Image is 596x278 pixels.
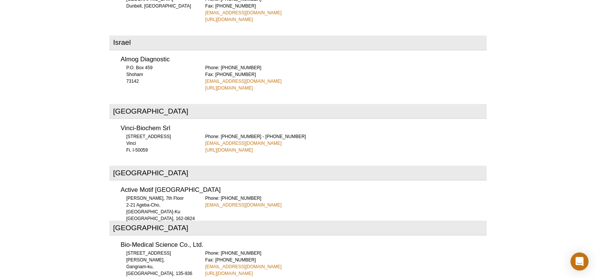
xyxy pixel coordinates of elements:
h2: [GEOGRAPHIC_DATA] [109,220,487,235]
a: [EMAIL_ADDRESS][DOMAIN_NAME] [205,78,281,85]
a: [URL][DOMAIN_NAME] [205,270,253,276]
h3: Active Motif [GEOGRAPHIC_DATA] [121,187,487,193]
a: [URL][DOMAIN_NAME] [205,146,253,153]
div: Phone: [PHONE_NUMBER] [205,194,487,208]
div: P.O. Box 459 Shoham 73142 [121,64,196,85]
h3: Bio-Medical Science Co., Ltd. [121,242,487,248]
a: [URL][DOMAIN_NAME] [205,16,253,23]
a: [EMAIL_ADDRESS][DOMAIN_NAME] [205,201,281,208]
div: Phone: [PHONE_NUMBER] Fax: [PHONE_NUMBER] [205,249,487,276]
h3: Vinci-Biochem Srl [121,125,487,131]
a: [URL][DOMAIN_NAME] [205,85,253,91]
h2: [GEOGRAPHIC_DATA] [109,166,487,180]
div: [PERSON_NAME], 7th Floor 2-21 Ageba-Cho, [GEOGRAPHIC_DATA]-Ku [GEOGRAPHIC_DATA], 162-0824 [121,194,196,222]
h3: Almog Diagnostic [121,56,487,63]
div: [STREET_ADDRESS] Vinci Fi, I-50059 [121,133,196,153]
div: Open Intercom Messenger [570,252,588,270]
a: [EMAIL_ADDRESS][DOMAIN_NAME] [205,9,281,16]
div: [STREET_ADDRESS][PERSON_NAME], Gangnam-ku, [GEOGRAPHIC_DATA], 135-936 [121,249,196,276]
h2: Israel [109,35,487,50]
div: Phone: [PHONE_NUMBER] - [PHONE_NUMBER] [205,133,487,153]
a: [EMAIL_ADDRESS][DOMAIN_NAME] [205,263,281,270]
div: Phone: [PHONE_NUMBER] Fax: [PHONE_NUMBER] [205,64,487,91]
a: [EMAIL_ADDRESS][DOMAIN_NAME] [205,140,281,146]
h2: [GEOGRAPHIC_DATA] [109,104,487,118]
